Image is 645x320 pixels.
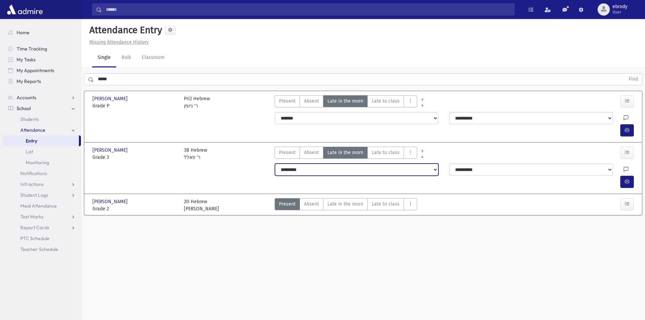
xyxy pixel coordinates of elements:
span: Grade 3 [92,154,177,161]
span: Notifications [20,170,47,176]
span: Absent [304,149,319,156]
span: Absent [304,200,319,208]
span: Report Cards [20,225,49,231]
span: My Tasks [17,57,36,63]
a: Classroom [136,48,170,67]
a: Bulk [116,48,136,67]
span: List [26,149,33,155]
a: Attendance [3,125,81,135]
span: ebrody [612,4,627,9]
span: [PERSON_NAME] [92,198,129,205]
span: Student Logs [20,192,48,198]
a: School [3,103,81,114]
a: Entry [3,135,79,146]
a: Time Tracking [3,43,81,54]
span: My Appointments [17,67,54,73]
span: Late to class [372,98,400,105]
span: Absent [304,98,319,105]
a: Accounts [3,92,81,103]
span: Home [17,29,29,36]
span: [PERSON_NAME] [92,147,129,154]
span: Teacher Schedule [20,246,58,252]
a: Meal Attendance [3,200,81,211]
span: User [612,9,627,15]
span: Present [279,98,296,105]
span: Late in the morn [327,98,363,105]
a: My Tasks [3,54,81,65]
a: Notifications [3,168,81,179]
div: 2D Hebrew [PERSON_NAME] [184,198,219,212]
div: 3B Hebrew ר' פאלל [184,147,207,161]
span: Time Tracking [17,46,47,52]
span: Late in the morn [327,149,363,156]
span: My Reports [17,78,41,84]
span: School [17,105,31,111]
a: List [3,146,81,157]
span: Present [279,149,296,156]
a: Home [3,27,81,38]
span: Infractions [20,181,44,187]
span: Meal Attendance [20,203,57,209]
span: Monitoring [26,159,49,166]
span: Attendance [20,127,45,133]
a: Single [92,48,116,67]
a: Monitoring [3,157,81,168]
span: Grade 2 [92,205,177,212]
a: My Reports [3,76,81,87]
span: Test Marks [20,214,43,220]
div: AttTypes [275,95,417,109]
a: PTC Schedule [3,233,81,244]
span: Accounts [17,94,36,101]
div: Pri2 Hebrew ר' ניומן [184,95,210,109]
span: [PERSON_NAME] [92,95,129,102]
span: PTC Schedule [20,235,49,241]
span: Present [279,200,296,208]
span: Late in the morn [327,200,363,208]
u: Missing Attendance History [89,39,149,45]
a: Infractions [3,179,81,190]
a: Missing Attendance History [87,39,149,45]
input: Search [102,3,514,16]
span: Students [20,116,39,122]
img: AdmirePro [5,3,44,16]
a: Report Cards [3,222,81,233]
span: Late to class [372,200,400,208]
span: Grade P [92,102,177,109]
button: Find [625,73,642,85]
div: AttTypes [275,147,417,161]
div: AttTypes [275,198,417,212]
h5: Attendance Entry [87,24,162,36]
span: Late to class [372,149,400,156]
a: Student Logs [3,190,81,200]
a: Teacher Schedule [3,244,81,255]
a: My Appointments [3,65,81,76]
a: Test Marks [3,211,81,222]
span: Entry [26,138,37,144]
a: Students [3,114,81,125]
